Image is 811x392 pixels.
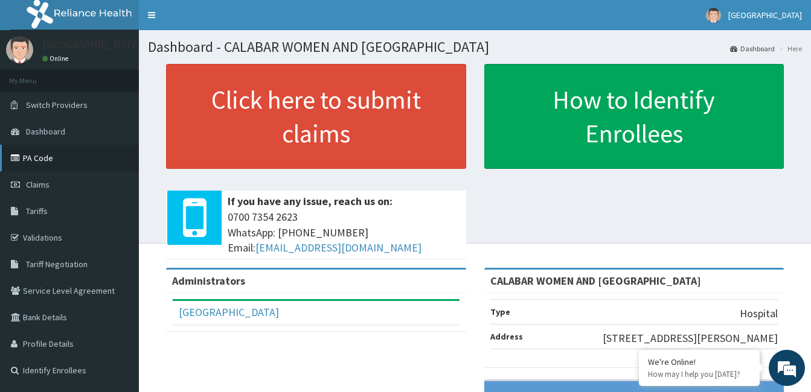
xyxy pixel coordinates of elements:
[740,306,778,321] p: Hospital
[70,119,167,241] span: We're online!
[228,209,460,256] span: 0700 7354 2623 WhatsApp: [PHONE_NUMBER] Email:
[172,274,245,288] b: Administrators
[776,43,802,54] li: Here
[490,331,523,342] b: Address
[26,179,50,190] span: Claims
[42,39,142,50] p: [GEOGRAPHIC_DATA]
[603,330,778,346] p: [STREET_ADDRESS][PERSON_NAME]
[198,6,227,35] div: Minimize live chat window
[228,194,393,208] b: If you have any issue, reach us on:
[706,8,721,23] img: User Image
[179,305,279,319] a: [GEOGRAPHIC_DATA]
[26,100,88,110] span: Switch Providers
[484,64,784,169] a: How to Identify Enrollees
[148,39,802,55] h1: Dashboard - CALABAR WOMEN AND [GEOGRAPHIC_DATA]
[728,10,802,21] span: [GEOGRAPHIC_DATA]
[6,263,230,305] textarea: Type your message and hit 'Enter'
[648,369,751,379] p: How may I help you today?
[648,356,751,367] div: We're Online!
[490,274,701,288] strong: CALABAR WOMEN AND [GEOGRAPHIC_DATA]
[6,36,33,63] img: User Image
[166,64,466,169] a: Click here to submit claims
[22,60,49,90] img: d_794563401_company_1708531726252_794563401
[255,241,422,254] a: [EMAIL_ADDRESS][DOMAIN_NAME]
[26,206,48,217] span: Tariffs
[730,43,775,54] a: Dashboard
[42,54,71,63] a: Online
[490,306,510,317] b: Type
[26,259,88,270] span: Tariff Negotiation
[26,126,65,137] span: Dashboard
[63,68,203,83] div: Chat with us now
